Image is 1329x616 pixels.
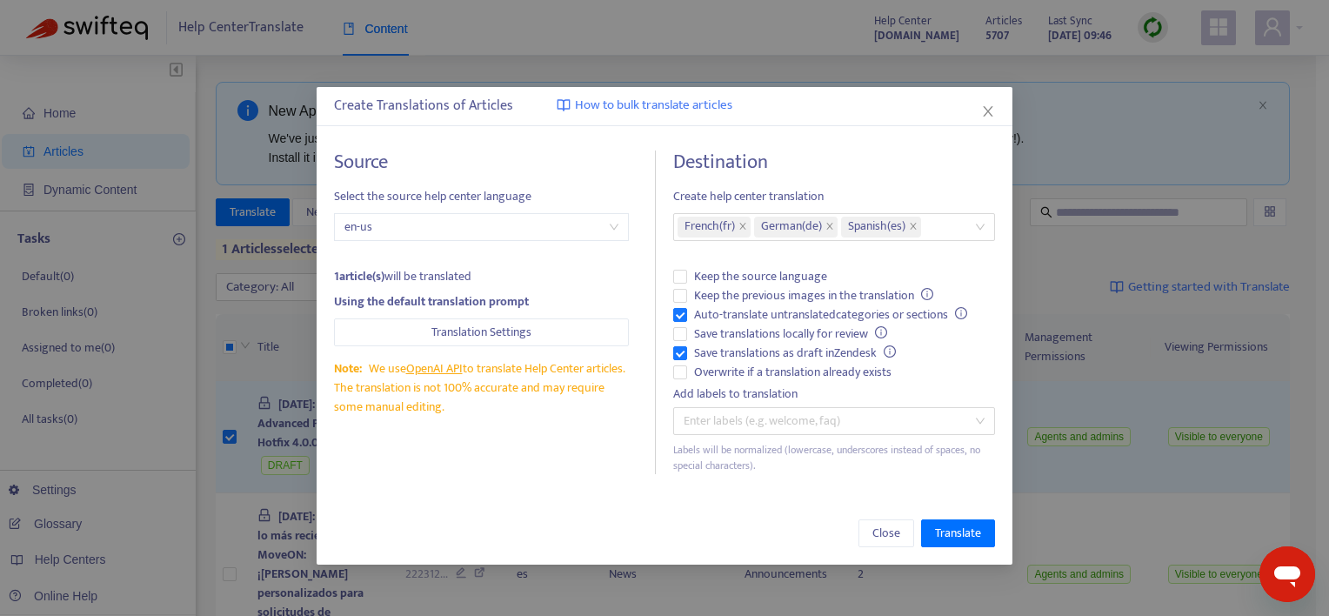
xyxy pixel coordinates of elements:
span: close [909,222,918,232]
span: Spanish ( es ) [848,217,905,238]
span: info-circle [955,307,967,319]
span: en-us [344,214,618,240]
span: Close [872,524,900,543]
span: Create help center translation [673,187,995,206]
a: How to bulk translate articles [557,96,732,116]
span: Save translations as draft in Zendesk [687,344,903,363]
a: OpenAI API [406,358,463,378]
div: Using the default translation prompt [334,292,629,311]
button: Translate [921,519,995,547]
span: Translate [935,524,981,543]
span: How to bulk translate articles [575,96,732,116]
div: Create Translations of Articles [334,96,995,117]
img: image-link [557,98,571,112]
span: Save translations locally for review [687,325,894,344]
button: Translation Settings [334,318,629,346]
span: Note: [334,358,362,378]
span: info-circle [921,288,933,300]
span: info-circle [875,326,887,338]
span: close [738,222,747,232]
span: info-circle [884,345,896,358]
h4: Source [334,151,629,174]
button: Close [858,519,914,547]
span: Keep the source language [687,267,834,286]
span: Translation Settings [431,323,531,342]
div: Add labels to translation [673,385,995,404]
span: close [825,222,834,232]
button: Close [978,102,998,121]
strong: 1 article(s) [334,266,384,286]
span: French ( fr ) [685,217,735,238]
div: Labels will be normalized (lowercase, underscores instead of spaces, no special characters). [673,442,995,475]
h4: Destination [673,151,995,174]
div: We use to translate Help Center articles. The translation is not 100% accurate and may require so... [334,359,629,417]
span: close [981,104,995,118]
span: Select the source help center language [334,187,629,206]
span: Overwrite if a translation already exists [687,363,898,382]
div: will be translated [334,267,629,286]
iframe: Button to launch messaging window [1259,546,1315,602]
span: Auto-translate untranslated categories or sections [687,305,974,325]
span: German ( de ) [761,217,822,238]
span: Keep the previous images in the translation [687,286,940,305]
